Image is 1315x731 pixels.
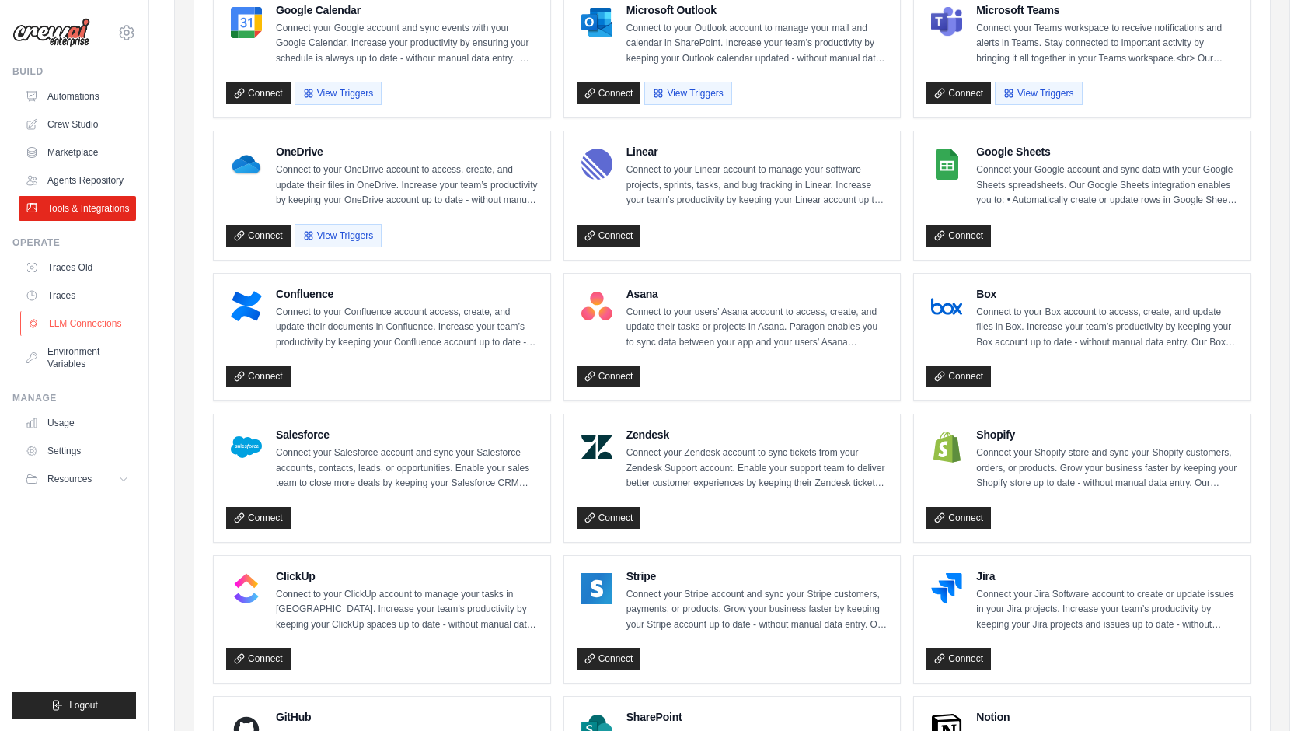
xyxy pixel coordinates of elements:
[226,507,291,529] a: Connect
[976,568,1238,584] h4: Jira
[231,7,262,38] img: Google Calendar Logo
[276,286,538,302] h4: Confluence
[19,84,136,109] a: Automations
[976,286,1238,302] h4: Box
[276,446,538,491] p: Connect your Salesforce account and sync your Salesforce accounts, contacts, leads, or opportunit...
[931,291,962,322] img: Box Logo
[581,7,612,38] img: Microsoft Outlook Logo
[226,365,291,387] a: Connect
[976,21,1238,67] p: Connect your Teams workspace to receive notifications and alerts in Teams. Stay connected to impo...
[931,432,962,463] img: Shopify Logo
[581,149,612,180] img: Linear Logo
[976,2,1238,18] h4: Microsoft Teams
[626,286,888,302] h4: Asana
[19,411,136,435] a: Usage
[931,573,962,604] img: Jira Logo
[926,365,991,387] a: Connect
[276,144,538,159] h4: OneDrive
[19,467,136,491] button: Resources
[19,168,136,193] a: Agents Repository
[926,507,991,529] a: Connect
[626,446,888,491] p: Connect your Zendesk account to sync tickets from your Zendesk Support account. Enable your suppo...
[976,446,1238,491] p: Connect your Shopify store and sync your Shopify customers, orders, or products. Grow your busine...
[231,573,262,604] img: ClickUp Logo
[577,507,641,529] a: Connect
[20,311,138,336] a: LLM Connections
[19,196,136,221] a: Tools & Integrations
[276,21,538,67] p: Connect your Google account and sync events with your Google Calendar. Increase your productivity...
[19,339,136,376] a: Environment Variables
[12,65,136,78] div: Build
[976,427,1238,442] h4: Shopify
[12,236,136,249] div: Operate
[931,149,962,180] img: Google Sheets Logo
[626,568,888,584] h4: Stripe
[276,587,538,633] p: Connect to your ClickUp account to manage your tasks in [GEOGRAPHIC_DATA]. Increase your team’s p...
[276,163,538,208] p: Connect to your OneDrive account to access, create, and update their files in OneDrive. Increase ...
[626,163,888,208] p: Connect to your Linear account to manage your software projects, sprints, tasks, and bug tracking...
[69,699,98,712] span: Logout
[577,365,641,387] a: Connect
[626,427,888,442] h4: Zendesk
[577,648,641,670] a: Connect
[626,2,888,18] h4: Microsoft Outlook
[626,21,888,67] p: Connect to your Outlook account to manage your mail and calendar in SharePoint. Increase your tea...
[12,18,90,47] img: Logo
[276,305,538,351] p: Connect to your Confluence account access, create, and update their documents in Confluence. Incr...
[577,225,641,247] a: Connect
[19,255,136,280] a: Traces Old
[926,648,991,670] a: Connect
[581,573,612,604] img: Stripe Logo
[995,82,1082,105] button: View Triggers
[626,305,888,351] p: Connect to your users’ Asana account to access, create, and update their tasks or projects in Asa...
[19,112,136,137] a: Crew Studio
[577,82,641,104] a: Connect
[12,692,136,719] button: Logout
[226,648,291,670] a: Connect
[226,82,291,104] a: Connect
[644,82,731,105] button: View Triggers
[276,568,538,584] h4: ClickUp
[231,291,262,322] img: Confluence Logo
[626,144,888,159] h4: Linear
[581,291,612,322] img: Asana Logo
[626,709,888,725] h4: SharePoint
[47,473,92,485] span: Resources
[976,305,1238,351] p: Connect to your Box account to access, create, and update files in Box. Increase your team’s prod...
[19,283,136,308] a: Traces
[976,709,1238,725] h4: Notion
[231,149,262,180] img: OneDrive Logo
[295,82,382,105] button: View Triggers
[581,432,612,463] img: Zendesk Logo
[931,7,962,38] img: Microsoft Teams Logo
[976,587,1238,633] p: Connect your Jira Software account to create or update issues in your Jira projects. Increase you...
[276,2,538,18] h4: Google Calendar
[926,225,991,247] a: Connect
[12,392,136,404] div: Manage
[19,140,136,165] a: Marketplace
[626,587,888,633] p: Connect your Stripe account and sync your Stripe customers, payments, or products. Grow your busi...
[976,144,1238,159] h4: Google Sheets
[295,224,382,247] button: View Triggers
[19,439,136,463] a: Settings
[976,163,1238,208] p: Connect your Google account and sync data with your Google Sheets spreadsheets. Our Google Sheets...
[231,432,262,463] img: Salesforce Logo
[276,427,538,442] h4: Salesforce
[226,225,291,247] a: Connect
[276,709,538,725] h4: GitHub
[926,82,991,104] a: Connect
